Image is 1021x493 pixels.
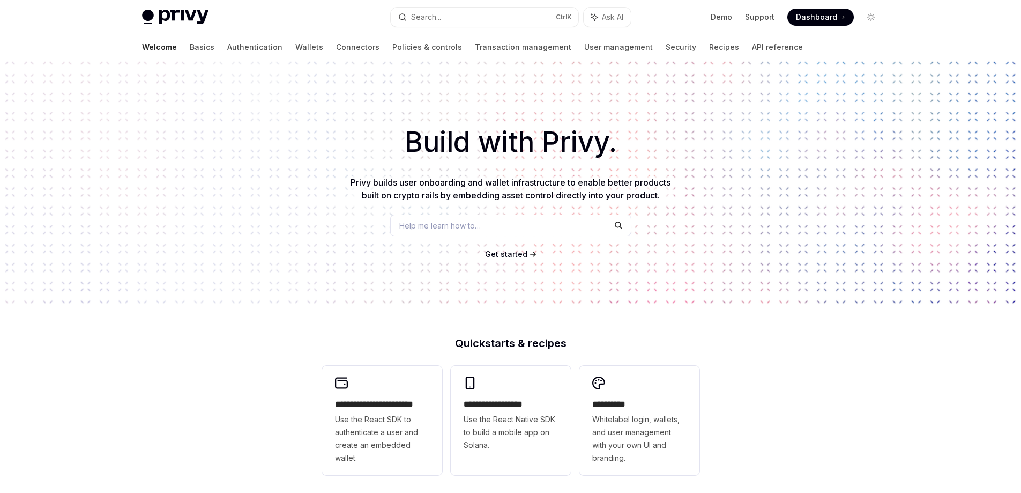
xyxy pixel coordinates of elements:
span: Help me learn how to… [399,220,481,231]
button: Toggle dark mode [862,9,880,26]
a: Transaction management [475,34,571,60]
a: Recipes [709,34,739,60]
a: Support [745,12,774,23]
a: User management [584,34,653,60]
a: API reference [752,34,803,60]
a: Demo [711,12,732,23]
span: Use the React SDK to authenticate a user and create an embedded wallet. [335,413,429,465]
button: Search...CtrlK [391,8,578,27]
a: Basics [190,34,214,60]
a: **** *****Whitelabel login, wallets, and user management with your own UI and branding. [579,366,699,475]
a: Dashboard [787,9,854,26]
span: Privy builds user onboarding and wallet infrastructure to enable better products built on crypto ... [351,177,670,201]
a: Policies & controls [392,34,462,60]
span: Ask AI [602,12,623,23]
a: **** **** **** ***Use the React Native SDK to build a mobile app on Solana. [451,366,571,475]
button: Ask AI [584,8,631,27]
img: light logo [142,10,208,25]
a: Authentication [227,34,282,60]
span: Whitelabel login, wallets, and user management with your own UI and branding. [592,413,687,465]
span: Use the React Native SDK to build a mobile app on Solana. [464,413,558,452]
span: Ctrl K [556,13,572,21]
a: Security [666,34,696,60]
h2: Quickstarts & recipes [322,338,699,349]
a: Connectors [336,34,379,60]
span: Get started [485,249,527,259]
div: Search... [411,11,441,24]
a: Wallets [295,34,323,60]
span: Dashboard [796,12,837,23]
h1: Build with Privy. [17,121,1004,163]
a: Welcome [142,34,177,60]
a: Get started [485,249,527,260]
